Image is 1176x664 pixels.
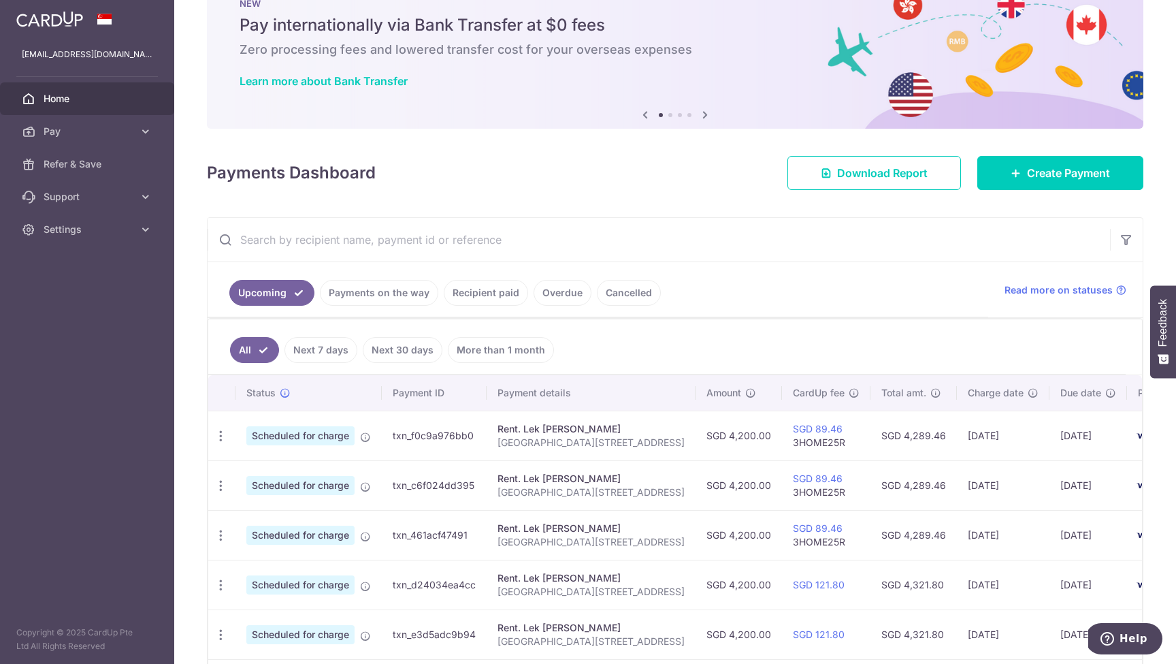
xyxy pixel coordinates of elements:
span: Scheduled for charge [246,426,355,445]
td: 3HOME25R [782,411,870,460]
a: More than 1 month [448,337,554,363]
td: SGD 4,200.00 [696,411,782,460]
td: [DATE] [1049,510,1127,560]
span: Settings [44,223,133,236]
td: SGD 4,200.00 [696,510,782,560]
a: All [230,337,279,363]
a: Recipient paid [444,280,528,306]
h5: Pay internationally via Bank Transfer at $0 fees [240,14,1111,36]
td: SGD 4,200.00 [696,460,782,510]
a: Upcoming [229,280,314,306]
td: SGD 4,289.46 [870,411,957,460]
td: SGD 4,200.00 [696,560,782,610]
div: Rent. Lek [PERSON_NAME] [497,472,685,486]
span: Refer & Save [44,157,133,171]
th: Payment ID [382,375,487,411]
a: SGD 121.80 [793,629,845,640]
input: Search by recipient name, payment id or reference [208,218,1110,262]
h6: Zero processing fees and lowered transfer cost for your overseas expenses [240,42,1111,58]
a: SGD 121.80 [793,579,845,590]
td: SGD 4,321.80 [870,610,957,659]
td: [DATE] [957,610,1049,659]
span: Support [44,190,133,204]
td: SGD 4,200.00 [696,610,782,659]
td: txn_f0c9a976bb0 [382,411,487,460]
img: Bank Card [1131,577,1158,593]
p: [GEOGRAPHIC_DATA][STREET_ADDRESS] [497,486,685,499]
a: Create Payment [977,156,1143,190]
a: Cancelled [597,280,661,306]
span: CardUp fee [793,386,845,400]
a: Learn more about Bank Transfer [240,74,408,88]
td: 3HOME25R [782,510,870,560]
button: Feedback - Show survey [1150,285,1176,378]
a: Payments on the way [320,280,438,306]
a: SGD 89.46 [793,473,843,484]
h4: Payments Dashboard [207,161,376,185]
td: [DATE] [957,510,1049,560]
td: 3HOME25R [782,460,870,510]
th: Payment details [487,375,696,411]
span: Amount [706,386,741,400]
a: SGD 89.46 [793,522,843,534]
p: [GEOGRAPHIC_DATA][STREET_ADDRESS] [497,436,685,449]
img: Bank Card [1131,527,1158,543]
span: Home [44,92,133,106]
p: [GEOGRAPHIC_DATA][STREET_ADDRESS] [497,585,685,599]
td: [DATE] [1049,411,1127,460]
div: Rent. Lek [PERSON_NAME] [497,571,685,585]
a: Next 30 days [363,337,442,363]
td: txn_c6f024dd395 [382,460,487,510]
td: SGD 4,321.80 [870,560,957,610]
td: [DATE] [957,411,1049,460]
td: txn_d24034ea4cc [382,560,487,610]
td: [DATE] [1049,560,1127,610]
span: Scheduled for charge [246,526,355,545]
td: [DATE] [1049,610,1127,659]
div: Rent. Lek [PERSON_NAME] [497,621,685,635]
td: [DATE] [957,560,1049,610]
p: [EMAIL_ADDRESS][DOMAIN_NAME] [22,48,152,61]
span: Scheduled for charge [246,476,355,495]
span: Charge date [968,386,1024,400]
td: [DATE] [1049,460,1127,510]
a: Download Report [787,156,961,190]
span: Status [246,386,276,400]
span: Create Payment [1027,165,1110,181]
span: Read more on statuses [1004,283,1113,297]
a: Overdue [534,280,591,306]
span: Download Report [837,165,928,181]
a: Read more on statuses [1004,283,1126,297]
div: Rent. Lek [PERSON_NAME] [497,422,685,436]
p: [GEOGRAPHIC_DATA][STREET_ADDRESS] [497,635,685,648]
span: Feedback [1157,299,1169,347]
div: Rent. Lek [PERSON_NAME] [497,522,685,535]
td: SGD 4,289.46 [870,510,957,560]
span: Total amt. [881,386,926,400]
img: CardUp [16,11,83,27]
td: [DATE] [957,460,1049,510]
img: Bank Card [1131,428,1158,444]
span: Due date [1060,386,1101,400]
p: [GEOGRAPHIC_DATA][STREET_ADDRESS] [497,535,685,549]
span: Scheduled for charge [246,575,355,595]
span: Pay [44,125,133,138]
td: txn_e3d5adc9b94 [382,610,487,659]
span: Scheduled for charge [246,625,355,644]
img: Bank Card [1131,477,1158,494]
td: SGD 4,289.46 [870,460,957,510]
iframe: Opens a widget where you can find more information [1088,623,1162,657]
a: SGD 89.46 [793,423,843,434]
a: Next 7 days [284,337,357,363]
td: txn_461acf47491 [382,510,487,560]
